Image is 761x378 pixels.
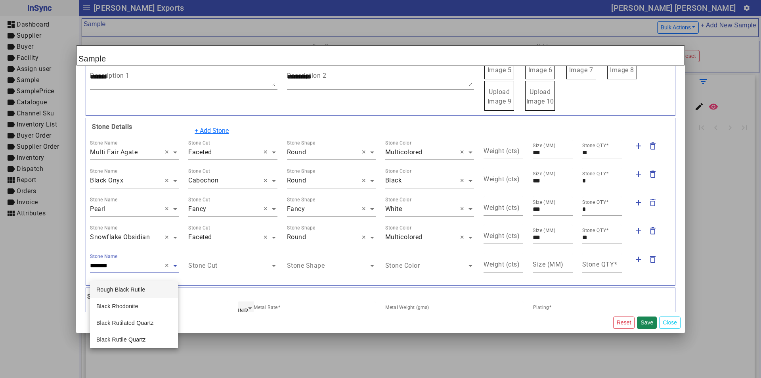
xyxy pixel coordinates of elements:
mat-icon: add [634,198,643,207]
span: Clear all [264,176,270,186]
div: Stone Color [385,224,411,232]
button: Close [659,317,681,329]
span: Upload Image 5 [488,57,512,74]
mat-label: Weight (cts) [484,232,520,240]
div: Stone Name [90,139,117,146]
h2: Sample [76,45,685,65]
span: Clear all [165,233,172,242]
span: Upload Image 8 [610,57,634,74]
span: Clear all [362,204,369,214]
mat-label: Metal Weight (gms) [385,305,429,310]
span: Clear all [460,233,467,242]
span: Black Rutilated Quartz [96,320,154,326]
div: Stone Shape [287,224,315,232]
div: Stone Name [90,168,117,175]
div: Stone Cut [188,196,210,203]
div: Stone Cut [188,139,210,146]
span: Upload Image 10 [526,88,554,105]
span: Rough Black Rutile [96,286,145,293]
mat-label: Stone QTY [582,260,614,268]
button: Save [637,317,657,329]
mat-label: Size (MM) [533,143,556,148]
mat-label: Stone QTY [582,228,606,233]
mat-label: Size (MM) [533,260,564,268]
div: Stone Cut [188,224,210,232]
mat-label: Stone QTY [582,171,606,177]
span: Clear all [264,204,270,214]
mat-label: Weight (cts) [484,203,520,211]
span: Clear all [165,204,172,214]
span: Clear all [362,233,369,242]
div: Stone Name [90,224,117,232]
span: Black Rhodonite [96,303,138,309]
span: Clear all [362,148,369,157]
mat-icon: delete_outline [648,169,658,179]
button: + Add Stone [189,123,234,138]
div: Stone Shape [287,139,315,146]
span: Clear all [362,176,369,186]
div: Stone Name [90,253,117,260]
mat-icon: delete_outline [648,226,658,236]
mat-icon: delete_outline [648,141,658,151]
mat-label: Size (MM) [533,200,556,205]
span: Clear all [460,148,467,157]
span: Upload Image 7 [569,57,593,74]
span: Clear all [165,176,172,186]
mat-label: Metal Rate [254,305,278,310]
div: Stone Color [385,196,411,203]
span: Clear all [460,204,467,214]
span: Black Rutile Quartz [96,336,146,343]
mat-label: Size (MM) [533,171,556,177]
mat-label: Plating [533,305,549,310]
mat-label: Size (MM) [533,228,556,233]
mat-icon: delete_outline [648,255,658,264]
span: INR [238,307,249,315]
mat-label: Weight (cts) [484,175,520,183]
span: Clear all [264,233,270,242]
mat-icon: add [634,255,643,264]
div: Stone Shape [287,168,315,175]
mat-label: Stone QTY [582,200,606,205]
span: Upload Image 9 [488,88,512,105]
span: Clear all [165,148,172,157]
b: Secondary Attributes [85,292,676,301]
div: Stone Cut [188,168,210,175]
div: Stone Color [385,168,411,175]
div: Stone Name [90,196,117,203]
div: Stone Color [385,139,411,146]
span: Clear all [264,148,270,157]
b: Stone Details [90,123,132,130]
span: Clear all [460,176,467,186]
mat-label: Weight (cts) [484,147,520,154]
mat-icon: delete_outline [648,198,658,207]
span: Clear all [165,261,172,271]
mat-label: Description 2 [287,71,327,79]
ng-dropdown-panel: Options list [90,281,178,348]
mat-label: Description 1 [90,71,130,79]
mat-icon: add [634,141,643,151]
span: Upload Image 6 [528,57,553,74]
mat-icon: add [634,169,643,179]
mat-icon: add [634,226,643,236]
mat-label: Weight (cts) [484,260,520,268]
mat-label: Stone QTY [582,143,606,148]
div: Stone Shape [287,196,315,203]
button: Reset [613,317,635,329]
